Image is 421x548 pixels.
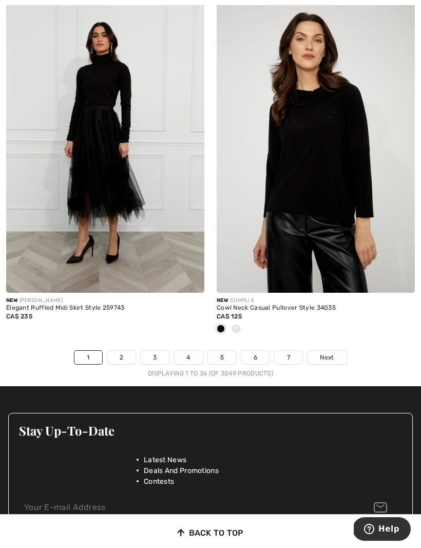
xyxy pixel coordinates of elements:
[6,313,32,320] span: CA$ 235
[208,351,236,364] a: 5
[275,351,302,364] a: 7
[213,321,228,338] div: Black
[107,351,136,364] a: 2
[217,305,415,312] div: Cowl Neck Casual Pullover Style 34035
[74,351,102,364] a: 1
[6,305,204,312] div: Elegant Ruffled Midi Skirt Style 259743
[241,351,270,364] a: 6
[354,517,411,543] iframe: Opens a widget where you can find more information
[217,297,228,304] span: New
[217,297,415,305] div: COMPLI K
[141,351,169,364] a: 3
[6,297,17,304] span: New
[144,455,186,465] span: Latest News
[19,496,402,519] input: Your E-mail Address
[217,313,242,320] span: CA$ 125
[308,351,346,364] a: Next
[228,321,244,338] div: Ivory
[6,297,204,305] div: [PERSON_NAME]
[320,353,334,362] span: Next
[144,465,219,476] span: Deals And Promotions
[144,476,174,487] span: Contests
[174,351,202,364] a: 4
[19,424,402,437] h3: Stay Up-To-Date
